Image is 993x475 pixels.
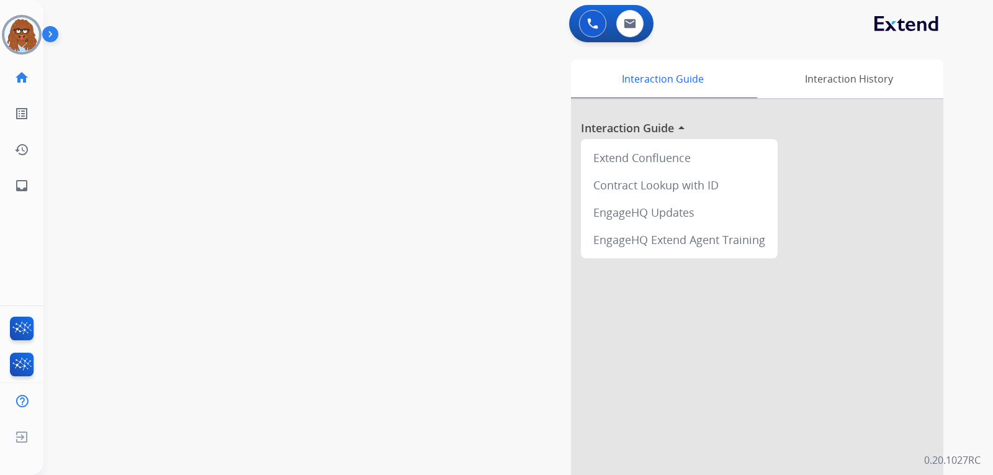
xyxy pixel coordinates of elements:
[4,17,39,52] img: avatar
[586,171,773,199] div: Contract Lookup with ID
[14,106,29,121] mat-icon: list_alt
[14,178,29,193] mat-icon: inbox
[586,226,773,253] div: EngageHQ Extend Agent Training
[14,142,29,157] mat-icon: history
[571,60,754,98] div: Interaction Guide
[586,199,773,226] div: EngageHQ Updates
[14,70,29,85] mat-icon: home
[924,453,981,468] p: 0.20.1027RC
[586,144,773,171] div: Extend Confluence
[754,60,943,98] div: Interaction History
